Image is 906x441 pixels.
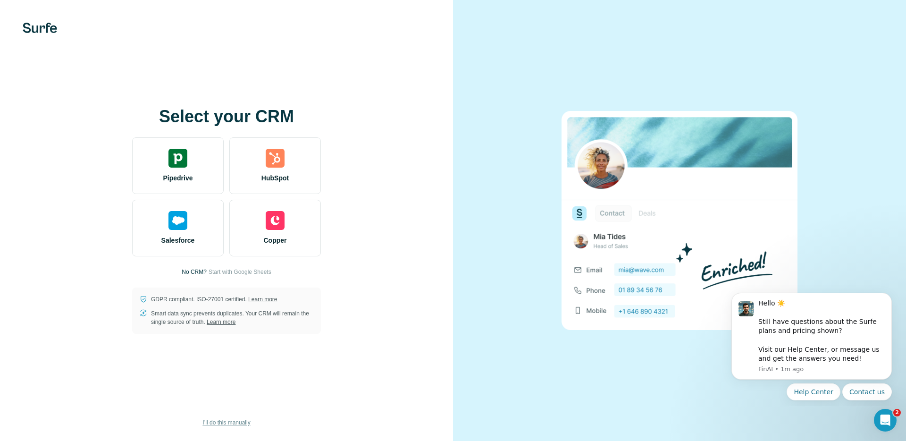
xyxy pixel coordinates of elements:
iframe: Intercom notifications message [717,284,906,406]
span: 2 [893,409,901,416]
iframe: Intercom live chat [874,409,897,432]
p: GDPR compliant. ISO-27001 certified. [151,295,277,304]
img: pipedrive's logo [168,149,187,168]
span: Pipedrive [163,173,193,183]
img: copper's logo [266,211,285,230]
p: Smart data sync prevents duplicates. Your CRM will remain the single source of truth. [151,309,313,326]
img: salesforce's logo [168,211,187,230]
h1: Select your CRM [132,107,321,126]
img: hubspot's logo [266,149,285,168]
span: HubSpot [261,173,289,183]
a: Learn more [207,319,235,325]
a: Learn more [248,296,277,303]
img: none image [562,111,797,330]
button: Start with Google Sheets [209,268,271,276]
span: I’ll do this manually [202,418,250,427]
img: Surfe's logo [23,23,57,33]
span: Salesforce [161,236,195,245]
button: I’ll do this manually [196,416,257,430]
p: No CRM? [182,268,207,276]
span: Copper [264,236,287,245]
